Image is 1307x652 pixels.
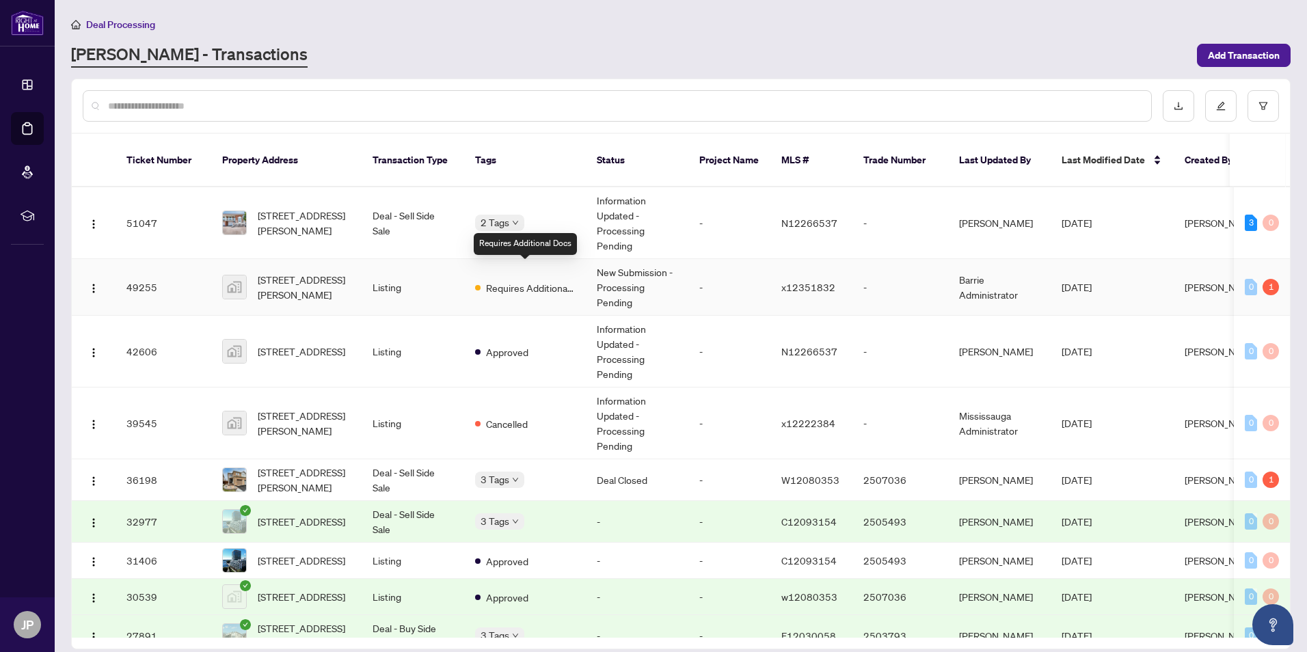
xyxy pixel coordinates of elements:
[258,208,351,238] span: [STREET_ADDRESS][PERSON_NAME]
[512,476,519,483] span: down
[223,211,246,234] img: thumbnail-img
[486,554,528,569] span: Approved
[88,283,99,294] img: Logo
[362,501,464,543] td: Deal - Sell Side Sale
[88,517,99,528] img: Logo
[948,501,1051,543] td: [PERSON_NAME]
[1062,345,1092,357] span: [DATE]
[1263,343,1279,359] div: 0
[688,579,770,615] td: -
[258,589,345,604] span: [STREET_ADDRESS]
[486,344,528,359] span: Approved
[116,579,211,615] td: 30539
[362,316,464,388] td: Listing
[1245,552,1257,569] div: 0
[781,281,835,293] span: x12351832
[481,513,509,529] span: 3 Tags
[88,556,99,567] img: Logo
[83,586,105,608] button: Logo
[688,459,770,501] td: -
[781,345,837,357] span: N12266537
[1263,513,1279,530] div: 0
[1062,554,1092,567] span: [DATE]
[1245,215,1257,231] div: 3
[223,275,246,299] img: thumbnail-img
[88,419,99,430] img: Logo
[362,134,464,187] th: Transaction Type
[258,408,351,438] span: [STREET_ADDRESS][PERSON_NAME]
[83,511,105,532] button: Logo
[1245,627,1257,644] div: 0
[1263,215,1279,231] div: 0
[1062,515,1092,528] span: [DATE]
[1062,474,1092,486] span: [DATE]
[586,459,688,501] td: Deal Closed
[464,134,586,187] th: Tags
[116,459,211,501] td: 36198
[223,510,246,533] img: thumbnail-img
[362,543,464,579] td: Listing
[83,340,105,362] button: Logo
[512,518,519,525] span: down
[781,474,839,486] span: W12080353
[948,543,1051,579] td: [PERSON_NAME]
[258,621,351,651] span: [STREET_ADDRESS][PERSON_NAME][PERSON_NAME]
[258,553,345,568] span: [STREET_ADDRESS]
[948,388,1051,459] td: Mississauga Administrator
[852,579,948,615] td: 2507036
[1248,90,1279,122] button: filter
[88,593,99,603] img: Logo
[1185,515,1258,528] span: [PERSON_NAME]
[852,388,948,459] td: -
[586,134,688,187] th: Status
[586,316,688,388] td: Information Updated - Processing Pending
[486,416,528,431] span: Cancelled
[1245,343,1257,359] div: 0
[474,233,577,255] div: Requires Additional Docs
[512,219,519,226] span: down
[71,43,308,68] a: [PERSON_NAME] - Transactions
[688,134,770,187] th: Project Name
[852,187,948,259] td: -
[688,501,770,543] td: -
[586,187,688,259] td: Information Updated - Processing Pending
[362,388,464,459] td: Listing
[362,259,464,316] td: Listing
[1051,134,1174,187] th: Last Modified Date
[948,134,1051,187] th: Last Updated By
[481,215,509,230] span: 2 Tags
[512,632,519,639] span: down
[1245,513,1257,530] div: 0
[852,134,948,187] th: Trade Number
[948,316,1051,388] td: [PERSON_NAME]
[223,340,246,363] img: thumbnail-img
[781,629,836,642] span: E12030058
[1185,345,1258,357] span: [PERSON_NAME]
[223,624,246,647] img: thumbnail-img
[362,459,464,501] td: Deal - Sell Side Sale
[586,579,688,615] td: -
[258,272,351,302] span: [STREET_ADDRESS][PERSON_NAME]
[1245,415,1257,431] div: 0
[1197,44,1291,67] button: Add Transaction
[116,259,211,316] td: 49255
[948,459,1051,501] td: [PERSON_NAME]
[116,543,211,579] td: 31406
[258,514,345,529] span: [STREET_ADDRESS]
[688,259,770,316] td: -
[223,585,246,608] img: thumbnail-img
[240,580,251,591] span: check-circle
[1258,101,1268,111] span: filter
[1185,281,1258,293] span: [PERSON_NAME]
[852,543,948,579] td: 2505493
[88,347,99,358] img: Logo
[1174,101,1183,111] span: download
[586,501,688,543] td: -
[1185,474,1258,486] span: [PERSON_NAME]
[1245,279,1257,295] div: 0
[1263,279,1279,295] div: 1
[1245,588,1257,605] div: 0
[116,134,211,187] th: Ticket Number
[116,316,211,388] td: 42606
[83,276,105,298] button: Logo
